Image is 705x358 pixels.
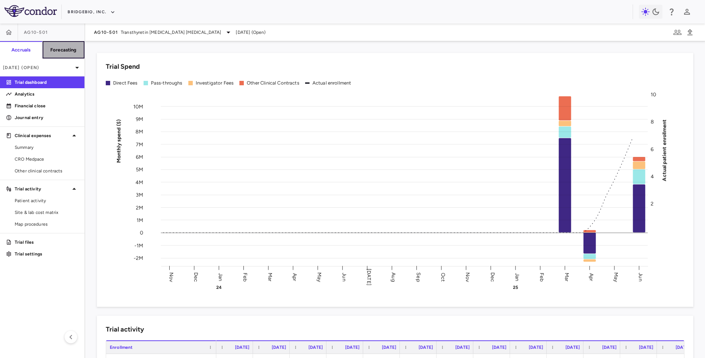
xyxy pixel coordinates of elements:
tspan: 4M [135,179,143,185]
text: Dec [193,272,199,282]
p: Clinical expenses [15,132,70,139]
text: Dec [489,272,496,282]
tspan: 7M [136,141,143,147]
tspan: 0 [140,230,143,236]
span: [DATE] [419,345,433,350]
h6: Trial activity [106,325,144,334]
p: Analytics [15,91,79,97]
div: Actual enrollment [312,80,351,86]
tspan: -1M [134,242,143,248]
h6: Trial Spend [106,62,140,72]
tspan: 6 [651,146,654,152]
span: [DATE] [529,345,543,350]
span: Other clinical contracts [15,168,79,174]
span: AG10-501 [24,29,48,35]
text: Jan [217,273,224,281]
div: Pass-throughs [151,80,182,86]
span: [DATE] [235,345,249,350]
p: Trial settings [15,251,79,257]
span: Summary [15,144,79,151]
p: Trial dashboard [15,79,79,86]
span: [DATE] [676,345,690,350]
p: Trial activity [15,186,70,192]
text: May [316,272,322,282]
span: [DATE] [639,345,653,350]
p: Trial files [15,239,79,246]
text: Mar [564,272,570,281]
span: [DATE] [492,345,506,350]
tspan: 10M [133,103,143,110]
text: [DATE] [366,269,372,286]
tspan: 8 [651,119,654,125]
span: Transthyretin [MEDICAL_DATA] [MEDICAL_DATA] [121,29,221,36]
tspan: 1M [137,217,143,223]
span: [DATE] [272,345,286,350]
span: Patient activity [15,197,79,204]
tspan: 9M [136,116,143,122]
text: Feb [539,272,545,281]
h6: Accruals [11,47,30,53]
text: 25 [513,285,518,290]
span: Enrollment [110,345,133,350]
text: Jun [637,273,644,281]
div: Other Clinical Contracts [247,80,299,86]
tspan: Actual patient enrollment [661,119,668,181]
span: [DATE] [308,345,323,350]
p: Journal entry [15,114,79,121]
text: Sep [415,272,422,282]
tspan: 8M [135,129,143,135]
span: [DATE] [345,345,359,350]
div: Investigator Fees [196,80,234,86]
tspan: -2M [134,255,143,261]
span: [DATE] [565,345,580,350]
text: 24 [216,285,222,290]
tspan: 10 [651,92,656,98]
span: [DATE] (Open) [236,29,265,36]
span: [DATE] [382,345,396,350]
text: Nov [464,272,471,282]
tspan: 2 [651,201,654,207]
tspan: 2M [136,204,143,211]
h6: Forecasting [50,47,77,53]
p: [DATE] (Open) [3,64,73,71]
button: BridgeBio, Inc. [68,6,115,18]
text: Apr [292,273,298,281]
p: Financial close [15,103,79,109]
tspan: 6M [136,154,143,160]
text: Apr [588,273,594,281]
text: Oct [440,272,446,281]
div: Direct Fees [113,80,138,86]
span: AG10-501 [94,29,118,35]
tspan: Monthly spend ($) [116,119,122,163]
text: Jun [341,273,347,281]
text: Jan [514,273,520,281]
text: Feb [242,272,248,281]
span: [DATE] [455,345,470,350]
span: [DATE] [602,345,617,350]
tspan: 5M [136,167,143,173]
text: Mar [267,272,273,281]
span: Site & lab cost matrix [15,209,79,216]
img: logo-full-SnFGN8VE.png [4,5,57,17]
text: Nov [168,272,174,282]
tspan: 4 [651,173,654,179]
text: Aug [390,272,397,282]
text: May [613,272,619,282]
tspan: 3M [136,192,143,198]
span: CRO Medpace [15,156,79,162]
span: Map procedures [15,221,79,228]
